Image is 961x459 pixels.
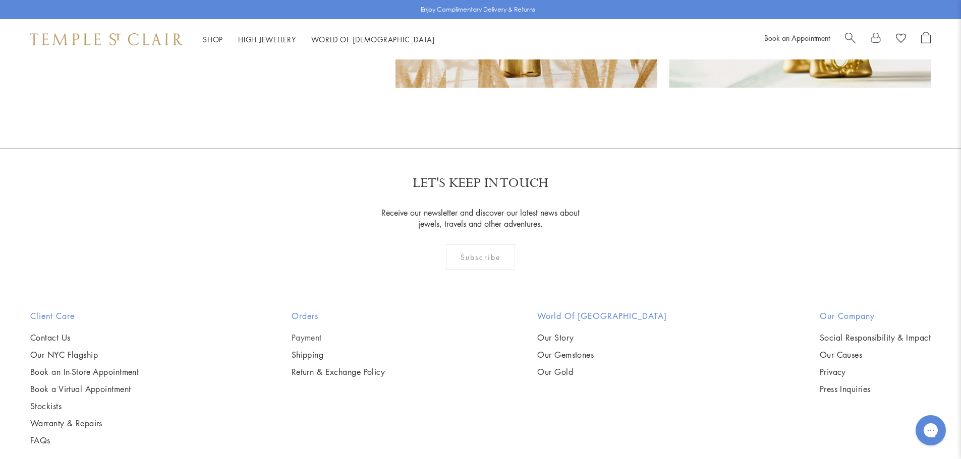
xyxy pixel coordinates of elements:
h2: Our Company [820,310,931,322]
a: Return & Exchange Policy [292,366,385,377]
a: Social Responsibility & Impact [820,332,931,343]
a: Payment [292,332,385,343]
a: Our Causes [820,349,931,360]
a: Warranty & Repairs [30,418,139,429]
a: Book an Appointment [764,33,830,43]
a: Our Gemstones [537,349,667,360]
h2: Orders [292,310,385,322]
a: Open Shopping Bag [921,32,931,47]
a: ShopShop [203,34,223,44]
a: Stockists [30,401,139,412]
a: Book an In-Store Appointment [30,366,139,377]
nav: Main navigation [203,33,435,46]
a: Search [845,32,856,47]
a: Our NYC Flagship [30,349,139,360]
a: Shipping [292,349,385,360]
h2: World of [GEOGRAPHIC_DATA] [537,310,667,322]
a: High JewelleryHigh Jewellery [238,34,296,44]
a: Book a Virtual Appointment [30,383,139,395]
a: View Wishlist [896,32,906,47]
p: Enjoy Complimentary Delivery & Returns [421,5,535,15]
a: World of [DEMOGRAPHIC_DATA]World of [DEMOGRAPHIC_DATA] [311,34,435,44]
a: FAQs [30,435,139,446]
a: Press Inquiries [820,383,931,395]
img: Temple St. Clair [30,33,183,45]
a: Our Gold [537,366,667,377]
a: Contact Us [30,332,139,343]
p: LET'S KEEP IN TOUCH [413,174,548,192]
a: Our Story [537,332,667,343]
a: Privacy [820,366,931,377]
div: Subscribe [446,244,515,270]
p: Receive our newsletter and discover our latest news about jewels, travels and other adventures. [378,207,583,229]
h2: Client Care [30,310,139,322]
iframe: Gorgias live chat messenger [911,412,951,449]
